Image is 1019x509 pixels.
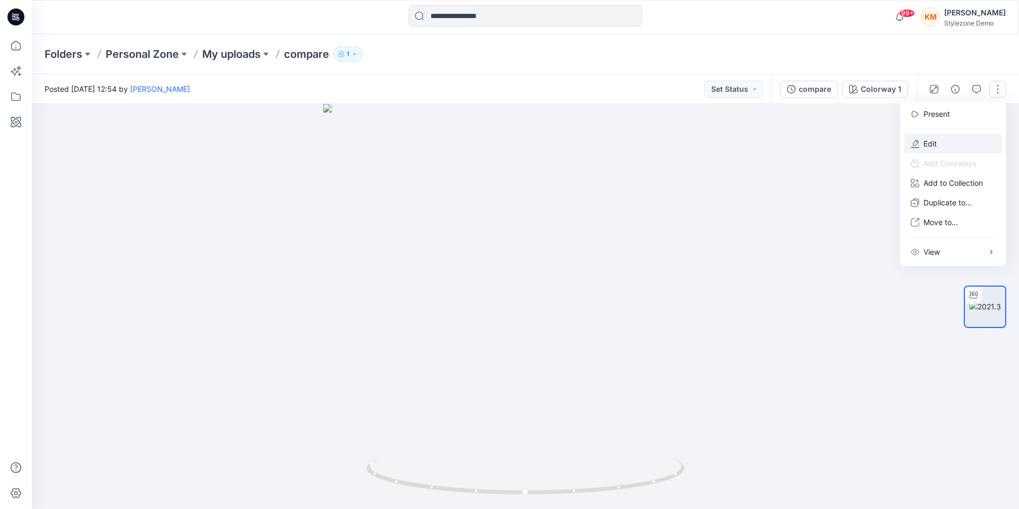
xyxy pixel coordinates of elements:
p: Add to Collection [923,177,983,188]
p: Move to... [923,217,958,228]
a: [PERSON_NAME] [130,84,190,93]
button: Details [947,81,964,98]
button: compare [780,81,838,98]
div: Colorway 1 [861,83,901,95]
p: View [923,246,940,257]
a: Folders [45,47,82,62]
div: Stylezone Demo [944,19,1006,27]
div: compare [799,83,831,95]
div: KM [921,7,940,27]
div: [PERSON_NAME] [944,6,1006,19]
a: Present [923,108,950,119]
a: Personal Zone [106,47,179,62]
p: Duplicate to... [923,197,972,208]
button: 1 [333,47,362,62]
p: compare [284,47,329,62]
a: Edit [923,138,937,149]
button: Colorway 1 [842,81,908,98]
img: 2021.3 [969,301,1001,312]
p: 1 [347,48,349,60]
a: My uploads [202,47,261,62]
span: 99+ [899,9,915,18]
span: Posted [DATE] 12:54 by [45,83,190,94]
